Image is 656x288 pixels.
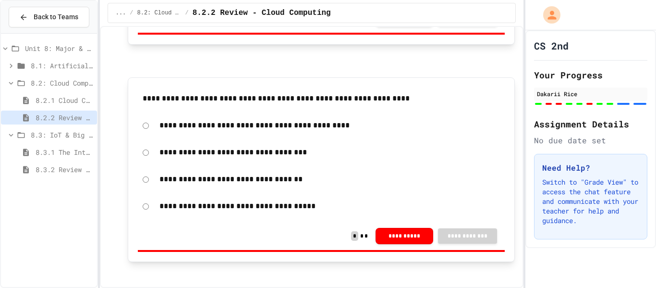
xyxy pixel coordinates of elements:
[533,4,563,26] div: My Account
[534,135,647,146] div: No due date set
[130,9,133,17] span: /
[185,9,188,17] span: /
[31,61,93,71] span: 8.1: Artificial Intelligence Basics
[34,12,78,22] span: Back to Teams
[542,162,639,174] h3: Need Help?
[542,177,639,225] p: Switch to "Grade View" to access the chat feature and communicate with your teacher for help and ...
[534,39,569,52] h1: CS 2nd
[31,130,93,140] span: 8.3: IoT & Big Data
[36,113,93,123] span: 8.2.2 Review - Cloud Computing
[193,7,331,19] span: 8.2.2 Review - Cloud Computing
[9,7,89,27] button: Back to Teams
[36,147,93,157] span: 8.3.1 The Internet of Things and Big Data: Our Connected Digital World
[116,9,126,17] span: ...
[534,68,647,82] h2: Your Progress
[137,9,182,17] span: 8.2: Cloud Computing
[537,89,644,98] div: Dakarii Rice
[534,117,647,131] h2: Assignment Details
[31,78,93,88] span: 8.2: Cloud Computing
[36,95,93,105] span: 8.2.1 Cloud Computing: Transforming the Digital World
[36,164,93,175] span: 8.3.2 Review - The Internet of Things and Big Data
[25,43,93,53] span: Unit 8: Major & Emerging Technologies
